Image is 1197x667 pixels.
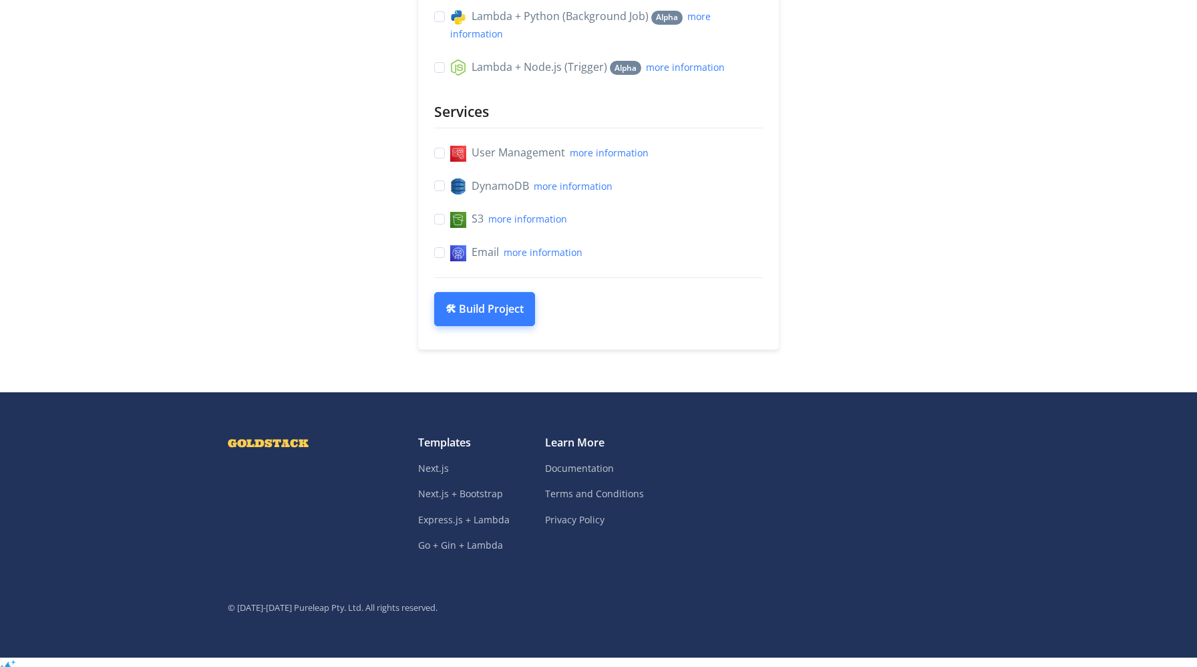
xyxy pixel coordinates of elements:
[418,507,525,533] a: Express.js + Lambda
[450,211,567,228] label: S3
[545,456,652,481] a: Documentation
[545,481,652,507] a: Terms and Conditions
[228,436,309,450] span: GOLDSTACK
[651,11,683,25] span: Alpha
[418,533,525,558] a: Go + Gin + Lambda
[450,178,466,194] img: dynamodb.svg
[570,146,649,159] a: more information
[418,435,525,450] h5: Templates
[450,9,466,25] img: python.svg
[450,59,466,76] img: nodejs.svg
[534,180,613,192] a: more information
[434,102,763,122] h2: Services
[545,435,652,450] h5: Learn More
[646,61,725,74] a: more information
[450,212,466,228] img: svg%3e
[418,456,525,481] a: Next.js
[450,245,466,261] img: svg%3e
[450,8,763,42] label: Lambda + Python (Background Job)
[450,244,582,261] label: Email
[504,246,582,259] a: more information
[450,146,466,162] img: cognito.svg
[434,292,535,327] button: 🛠 Build Project
[450,178,613,195] label: DynamoDB
[545,507,652,533] a: Privacy Policy
[488,213,567,225] a: more information
[418,481,525,507] a: Next.js + Bootstrap
[228,601,588,614] p: © [DATE]-[DATE] Pureleap Pty. Ltd. All rights reserved.
[450,144,649,162] label: User Management
[450,59,725,76] label: Lambda + Node.js (Trigger)
[610,61,641,75] span: Alpha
